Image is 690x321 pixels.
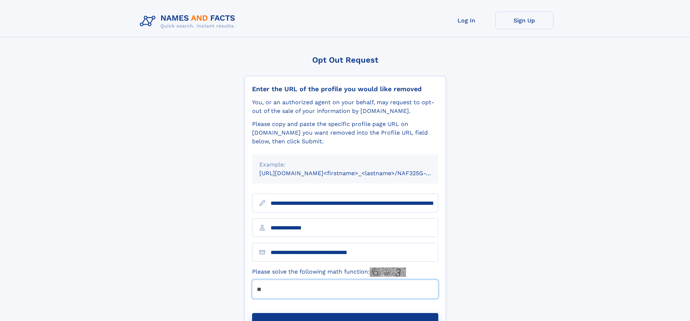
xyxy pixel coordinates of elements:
[438,12,495,29] a: Log In
[259,170,452,177] small: [URL][DOMAIN_NAME]<firstname>_<lastname>/NAF325G-xxxxxxxx
[495,12,553,29] a: Sign Up
[252,98,438,115] div: You, or an authorized agent on your behalf, may request to opt-out of the sale of your informatio...
[252,267,406,277] label: Please solve the following math function:
[259,160,431,169] div: Example:
[252,120,438,146] div: Please copy and paste the specific profile page URL on [DOMAIN_NAME] you want removed into the Pr...
[137,12,241,31] img: Logo Names and Facts
[244,55,446,64] div: Opt Out Request
[252,85,438,93] div: Enter the URL of the profile you would like removed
